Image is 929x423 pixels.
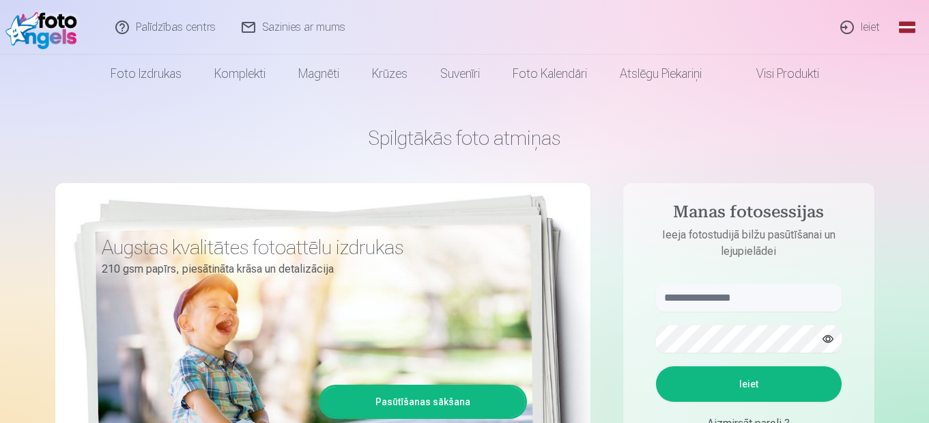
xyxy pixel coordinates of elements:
a: Foto izdrukas [94,55,198,93]
button: Ieiet [656,366,842,402]
h3: Augstas kvalitātes fotoattēlu izdrukas [102,235,517,260]
h4: Manas fotosessijas [642,202,855,227]
a: Krūzes [356,55,424,93]
a: Pasūtīšanas sākšana [321,387,525,417]
p: Ieeja fotostudijā bilžu pasūtīšanai un lejupielādei [642,227,855,260]
p: 210 gsm papīrs, piesātināta krāsa un detalizācija [102,260,517,279]
a: Magnēti [282,55,356,93]
img: /fa1 [5,5,84,49]
a: Visi produkti [718,55,835,93]
a: Komplekti [198,55,282,93]
a: Atslēgu piekariņi [603,55,718,93]
a: Foto kalendāri [496,55,603,93]
a: Suvenīri [424,55,496,93]
h1: Spilgtākās foto atmiņas [55,126,874,150]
